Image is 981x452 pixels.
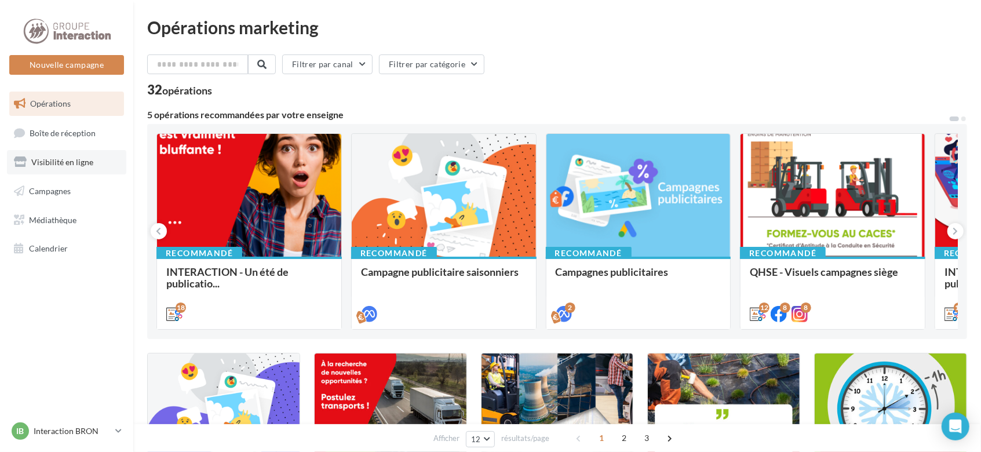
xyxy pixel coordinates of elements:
div: Recommandé [546,247,632,260]
a: Opérations [7,92,126,116]
a: Calendrier [7,236,126,261]
div: 32 [147,83,212,96]
span: IB [17,425,24,437]
span: Campagnes [29,186,71,196]
span: 12 [471,435,481,444]
div: opérations [162,85,212,96]
div: Open Intercom Messenger [942,413,969,440]
a: Boîte de réception [7,121,126,145]
button: 12 [466,431,495,447]
p: Interaction BRON [34,425,111,437]
span: Afficher [433,433,459,444]
div: Opérations marketing [147,19,967,36]
span: Médiathèque [29,214,76,224]
a: Campagnes [7,179,126,203]
span: Campagnes publicitaires [556,265,669,278]
div: 12 [954,302,964,313]
span: INTERACTION - Un été de publicatio... [166,265,289,290]
span: résultats/page [501,433,549,444]
a: Visibilité en ligne [7,150,126,174]
span: Visibilité en ligne [31,157,93,167]
button: Filtrer par catégorie [379,54,484,74]
div: Recommandé [740,247,826,260]
button: Nouvelle campagne [9,55,124,75]
div: 12 [759,302,770,313]
div: 18 [176,302,186,313]
div: Recommandé [156,247,242,260]
span: 3 [637,429,656,447]
span: Calendrier [29,243,68,253]
span: Opérations [30,99,71,108]
div: 8 [780,302,790,313]
span: Boîte de réception [30,127,96,137]
div: 8 [801,302,811,313]
div: 2 [565,302,575,313]
div: 5 opérations recommandées par votre enseigne [147,110,949,119]
span: 2 [615,429,633,447]
button: Filtrer par canal [282,54,373,74]
span: QHSE - Visuels campagnes siège [750,265,898,278]
a: Médiathèque [7,208,126,232]
div: Recommandé [351,247,437,260]
span: Campagne publicitaire saisonniers [361,265,519,278]
span: 1 [592,429,611,447]
a: IB Interaction BRON [9,420,124,442]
